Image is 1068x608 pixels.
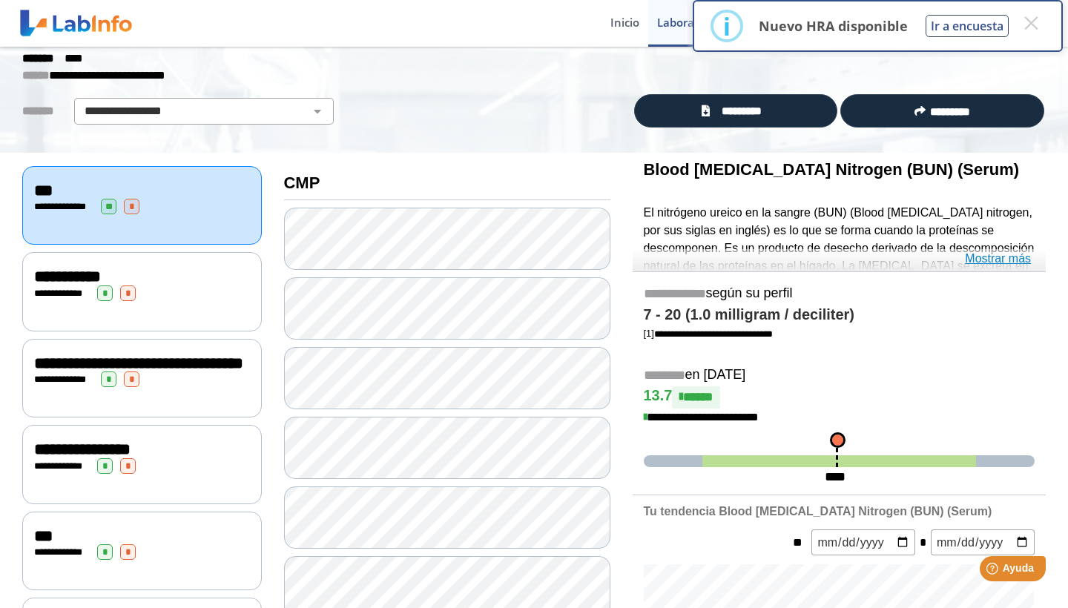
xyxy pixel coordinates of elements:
[723,13,731,39] div: i
[644,204,1035,328] p: El nitrógeno ureico en la sangre (BUN) (Blood [MEDICAL_DATA] nitrogen, por sus siglas en inglés) ...
[644,328,773,339] a: [1]
[811,529,915,555] input: mm/dd/yyyy
[931,529,1035,555] input: mm/dd/yyyy
[644,367,1035,384] h5: en [DATE]
[644,386,1035,409] h4: 13.7
[1018,10,1044,36] button: Close this dialog
[284,174,320,192] b: CMP
[965,250,1031,268] a: Mostrar más
[759,17,908,35] p: Nuevo HRA disponible
[926,15,1009,37] button: Ir a encuesta
[644,306,1035,324] h4: 7 - 20 (1.0 milligram / deciliter)
[936,550,1052,592] iframe: Help widget launcher
[644,160,1020,179] b: Blood [MEDICAL_DATA] Nitrogen (BUN) (Serum)
[644,505,992,518] b: Tu tendencia Blood [MEDICAL_DATA] Nitrogen (BUN) (Serum)
[644,285,1035,303] h5: según su perfil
